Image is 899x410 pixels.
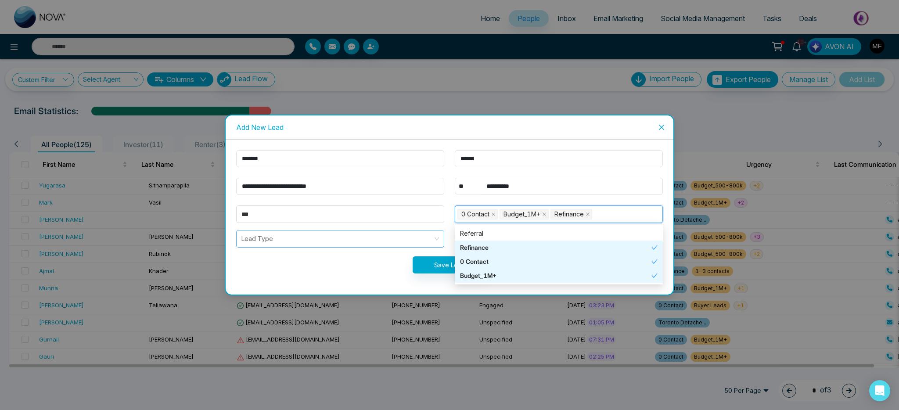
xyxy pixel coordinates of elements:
[236,122,663,132] div: Add New Lead
[542,212,547,216] span: close
[586,212,590,216] span: close
[500,209,549,219] span: Budget_1M+
[460,271,651,281] div: Budget_1M+
[455,255,663,269] div: 0 Contact
[651,259,658,265] span: check
[455,241,663,255] div: Refinance
[460,229,658,238] div: Referral
[455,227,663,241] div: Referral
[491,212,496,216] span: close
[413,256,487,273] button: Save Lead
[460,257,651,266] div: 0 Contact
[460,243,651,252] div: Refinance
[658,124,665,131] span: close
[650,115,673,139] button: Close
[554,209,584,219] span: Refinance
[651,273,658,279] span: check
[457,209,498,219] span: 0 Contact
[651,245,658,251] span: check
[550,209,592,219] span: Refinance
[503,209,540,219] span: Budget_1M+
[455,269,663,283] div: Budget_1M+
[869,380,890,401] div: Open Intercom Messenger
[461,209,489,219] span: 0 Contact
